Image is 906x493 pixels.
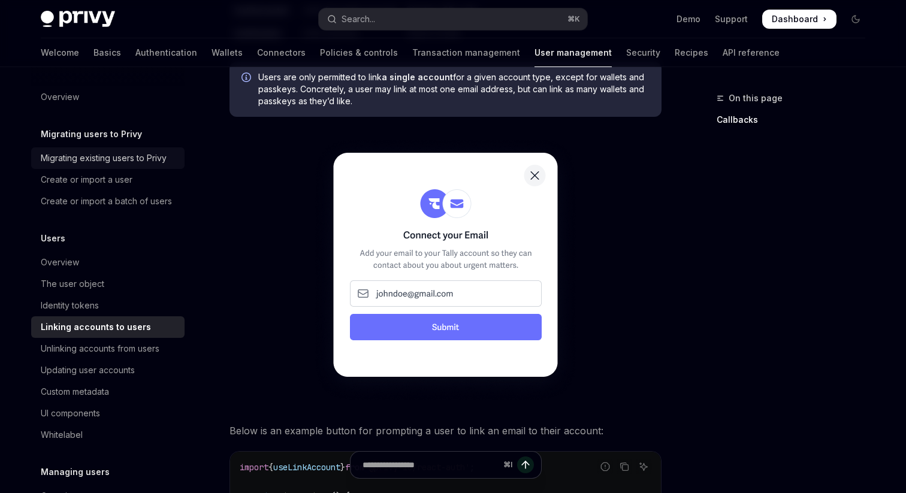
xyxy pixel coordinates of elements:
div: Custom metadata [41,385,109,399]
div: Whitelabel [41,428,83,442]
svg: Info [241,72,253,84]
div: Linking accounts to users [41,320,151,334]
input: Ask a question... [363,452,499,478]
a: Overview [31,86,185,108]
a: Demo [677,13,700,25]
a: Identity tokens [31,295,185,316]
div: Search... [342,12,375,26]
span: On this page [729,91,783,105]
a: Basics [93,38,121,67]
a: Transaction management [412,38,520,67]
a: Welcome [41,38,79,67]
span: ⌘ K [567,14,580,24]
a: Security [626,38,660,67]
a: UI components [31,403,185,424]
a: Custom metadata [31,381,185,403]
div: Updating user accounts [41,363,135,377]
h5: Migrating users to Privy [41,127,142,141]
div: Overview [41,255,79,270]
img: dark logo [41,11,115,28]
a: Callbacks [717,110,875,129]
a: Recipes [675,38,708,67]
h5: Users [41,231,65,246]
a: Create or import a batch of users [31,190,185,212]
a: Dashboard [762,10,836,29]
a: Authentication [135,38,197,67]
button: Toggle dark mode [846,10,865,29]
a: Migrating existing users to Privy [31,147,185,169]
div: The user object [41,277,104,291]
h5: Managing users [41,465,110,479]
div: Create or import a user [41,173,132,187]
strong: a single account [382,72,453,82]
button: Send message [517,456,534,473]
a: Updating user accounts [31,359,185,381]
a: Support [715,13,748,25]
a: Unlinking accounts from users [31,338,185,359]
a: Overview [31,252,185,273]
a: API reference [723,38,780,67]
a: Wallets [212,38,243,67]
a: Create or import a user [31,169,185,190]
div: UI components [41,406,100,421]
span: Dashboard [772,13,818,25]
a: User management [534,38,612,67]
img: Sample prompt to link a user's email after they have logged in [312,136,579,403]
div: Unlinking accounts from users [41,341,159,356]
button: Open search [319,8,587,30]
a: The user object [31,273,185,295]
div: Migrating existing users to Privy [41,151,167,165]
span: Below is an example button for prompting a user to link an email to their account: [229,422,662,439]
a: Connectors [257,38,306,67]
a: Policies & controls [320,38,398,67]
a: Whitelabel [31,424,185,446]
div: Create or import a batch of users [41,194,172,208]
div: Identity tokens [41,298,99,313]
a: Linking accounts to users [31,316,185,338]
div: Overview [41,90,79,104]
span: Users are only permitted to link for a given account type, except for wallets and passkeys. Concr... [258,71,650,107]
